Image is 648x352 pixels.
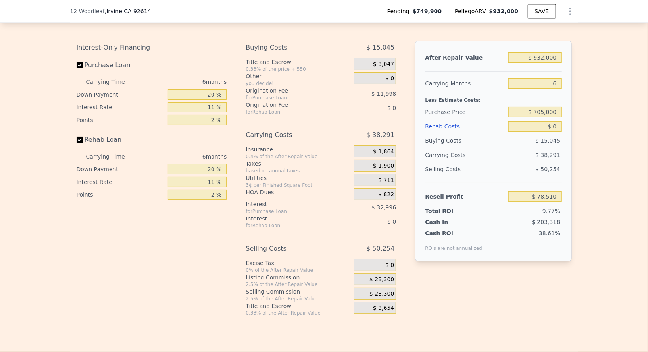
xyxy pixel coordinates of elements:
[378,191,394,198] span: $ 822
[535,166,560,172] span: $ 50,254
[387,7,413,15] span: Pending
[425,190,505,204] div: Resell Profit
[246,182,351,188] div: 3¢ per Finished Square Foot
[425,162,505,176] div: Selling Costs
[246,222,334,229] div: for Rehab Loan
[246,80,351,87] div: you decide!
[535,137,560,144] span: $ 15,045
[246,273,351,281] div: Listing Commission
[246,153,351,160] div: 0.4% of the After Repair Value
[246,215,334,222] div: Interest
[246,58,351,66] div: Title and Escrow
[387,219,396,225] span: $ 0
[70,7,105,15] span: 12 Woodleaf
[373,305,394,312] span: $ 3,654
[542,208,560,214] span: 9.77%
[246,288,351,296] div: Selling Commission
[425,237,482,251] div: ROIs are not annualized
[246,259,351,267] div: Excise Tax
[77,188,165,201] div: Points
[425,207,475,215] div: Total ROI
[77,88,165,101] div: Down Payment
[246,101,334,109] div: Origination Fee
[246,87,334,95] div: Origination Fee
[105,7,151,15] span: , Irvine
[246,302,351,310] div: Title and Escrow
[373,61,394,68] span: $ 3,047
[77,62,83,68] input: Purchase Loan
[369,276,394,283] span: $ 23,300
[385,262,394,269] span: $ 0
[246,41,334,55] div: Buying Costs
[246,66,351,72] div: 0.33% of the price + 550
[77,101,165,114] div: Interest Rate
[246,188,351,196] div: HOA Dues
[77,114,165,126] div: Points
[77,163,165,176] div: Down Payment
[246,242,334,256] div: Selling Costs
[122,8,151,14] span: , CA 92614
[366,242,394,256] span: $ 50,254
[413,7,442,15] span: $749,900
[77,133,165,147] label: Rehab Loan
[425,148,475,162] div: Carrying Costs
[366,41,394,55] span: $ 15,045
[425,119,505,133] div: Rehab Costs
[86,75,138,88] div: Carrying Time
[378,177,394,184] span: $ 711
[246,310,351,316] div: 0.33% of the After Repair Value
[246,174,351,182] div: Utilities
[77,176,165,188] div: Interest Rate
[425,76,505,91] div: Carrying Months
[246,200,334,208] div: Interest
[425,91,561,105] div: Less Estimate Costs:
[562,3,578,19] button: Show Options
[387,105,396,111] span: $ 0
[373,148,394,155] span: $ 1,864
[535,152,560,158] span: $ 38,291
[246,281,351,288] div: 2.5% of the After Repair Value
[371,91,396,97] span: $ 11,998
[141,75,227,88] div: 6 months
[77,41,227,55] div: Interest-Only Financing
[77,58,165,72] label: Purchase Loan
[246,208,334,215] div: for Purchase Loan
[371,204,396,211] span: $ 32,996
[532,219,560,225] span: $ 203,318
[425,218,475,226] div: Cash In
[528,4,556,18] button: SAVE
[246,128,334,142] div: Carrying Costs
[489,8,519,14] span: $932,000
[86,150,138,163] div: Carrying Time
[425,229,482,237] div: Cash ROI
[373,162,394,170] span: $ 1,900
[246,145,351,153] div: Insurance
[369,290,394,298] span: $ 23,300
[141,150,227,163] div: 6 months
[246,160,351,168] div: Taxes
[425,133,505,148] div: Buying Costs
[246,109,334,115] div: for Rehab Loan
[246,168,351,174] div: based on annual taxes
[77,137,83,143] input: Rehab Loan
[246,296,351,302] div: 2.5% of the After Repair Value
[246,267,351,273] div: 0% of the After Repair Value
[246,95,334,101] div: for Purchase Loan
[385,75,394,82] span: $ 0
[246,72,351,80] div: Other
[366,128,394,142] span: $ 38,291
[425,105,505,119] div: Purchase Price
[539,230,560,236] span: 38.61%
[425,50,505,65] div: After Repair Value
[455,7,489,15] span: Pellego ARV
